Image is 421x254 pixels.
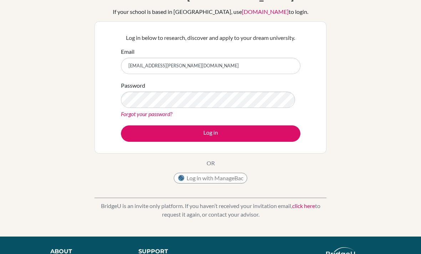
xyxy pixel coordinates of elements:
[121,126,300,142] button: Log in
[292,203,315,209] a: click here
[113,8,308,16] div: If your school is based in [GEOGRAPHIC_DATA], use to login.
[95,202,326,219] p: BridgeU is an invite only platform. If you haven’t received your invitation email, to request it ...
[174,173,247,184] button: Log in with ManageBac
[121,111,172,118] a: Forgot your password?
[242,9,289,15] a: [DOMAIN_NAME]
[207,159,215,168] p: OR
[121,48,135,56] label: Email
[121,82,145,90] label: Password
[121,34,300,42] p: Log in below to research, discover and apply to your dream university.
